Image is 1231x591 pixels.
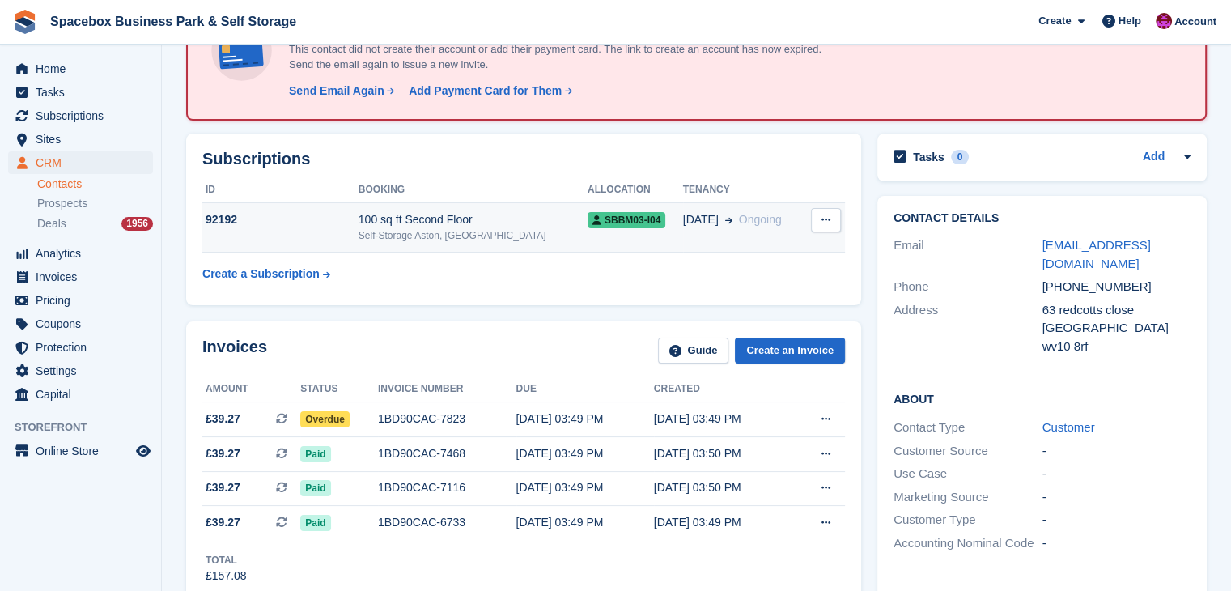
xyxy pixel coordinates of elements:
div: Use Case [894,465,1042,483]
div: - [1042,488,1191,507]
h2: Contact Details [894,212,1191,225]
div: Marketing Source [894,488,1042,507]
a: menu [8,151,153,174]
span: SBBM03-I04 [588,212,665,228]
a: menu [8,440,153,462]
span: Capital [36,383,133,406]
h2: Tasks [913,150,944,164]
th: ID [202,177,359,203]
a: Spacebox Business Park & Self Storage [44,8,303,35]
a: menu [8,242,153,265]
span: Create [1038,13,1071,29]
span: Prospects [37,196,87,211]
a: Prospects [37,195,153,212]
h2: Invoices [202,338,267,364]
div: [GEOGRAPHIC_DATA] [1042,319,1191,338]
a: menu [8,289,153,312]
span: Tasks [36,81,133,104]
th: Created [654,376,792,402]
div: Send Email Again [289,83,384,100]
div: Create a Subscription [202,266,320,283]
span: Overdue [300,411,350,427]
span: Online Store [36,440,133,462]
a: menu [8,81,153,104]
a: menu [8,57,153,80]
span: Account [1174,14,1216,30]
div: 92192 [202,211,359,228]
div: 0 [951,150,970,164]
div: £157.08 [206,568,247,585]
span: £39.27 [206,410,240,427]
div: Self-Storage Aston, [GEOGRAPHIC_DATA] [359,228,588,243]
div: - [1042,465,1191,483]
a: Add Payment Card for Them [402,83,574,100]
a: Customer [1042,420,1095,434]
h2: Subscriptions [202,150,845,168]
div: 1956 [121,217,153,231]
span: Storefront [15,419,161,436]
img: stora-icon-8386f47178a22dfd0bd8f6a31ec36ba5ce8667c1dd55bd0f319d3a0aa187defe.svg [13,10,37,34]
div: 63 redcotts close [1042,301,1191,320]
a: Create a Subscription [202,259,330,289]
div: Customer Source [894,442,1042,461]
a: Add [1143,148,1165,167]
span: [DATE] [683,211,719,228]
a: menu [8,128,153,151]
span: CRM [36,151,133,174]
div: [DATE] 03:49 PM [654,410,792,427]
div: 1BD90CAC-7823 [378,410,516,427]
span: £39.27 [206,479,240,496]
th: Due [516,376,654,402]
h2: About [894,390,1191,406]
div: Phone [894,278,1042,296]
div: Add Payment Card for Them [409,83,562,100]
div: 1BD90CAC-7468 [378,445,516,462]
span: Help [1119,13,1141,29]
a: Guide [658,338,729,364]
a: menu [8,104,153,127]
div: wv10 8rf [1042,338,1191,356]
span: Paid [300,480,330,496]
span: Deals [37,216,66,232]
a: menu [8,266,153,288]
span: Settings [36,359,133,382]
div: [DATE] 03:49 PM [516,410,654,427]
span: Paid [300,446,330,462]
div: [DATE] 03:49 PM [654,514,792,531]
span: Home [36,57,133,80]
span: £39.27 [206,445,240,462]
th: Tenancy [683,177,804,203]
div: Total [206,553,247,568]
span: £39.27 [206,514,240,531]
a: menu [8,359,153,382]
div: [DATE] 03:49 PM [516,445,654,462]
span: Ongoing [739,213,782,226]
a: menu [8,313,153,335]
div: - [1042,511,1191,529]
div: - [1042,534,1191,553]
div: [DATE] 03:50 PM [654,445,792,462]
span: Invoices [36,266,133,288]
a: Deals 1956 [37,215,153,232]
div: [DATE] 03:50 PM [654,479,792,496]
span: Pricing [36,289,133,312]
div: [PHONE_NUMBER] [1042,278,1191,296]
div: Contact Type [894,419,1042,437]
div: Email [894,236,1042,273]
div: Address [894,301,1042,356]
div: - [1042,442,1191,461]
span: Paid [300,515,330,531]
span: Protection [36,336,133,359]
a: [EMAIL_ADDRESS][DOMAIN_NAME] [1042,238,1151,270]
div: Accounting Nominal Code [894,534,1042,553]
img: Shitika Balanath [1156,13,1172,29]
a: Create an Invoice [735,338,845,364]
a: Contacts [37,176,153,192]
th: Booking [359,177,588,203]
th: Status [300,376,378,402]
th: Allocation [588,177,683,203]
div: 100 sq ft Second Floor [359,211,588,228]
span: Sites [36,128,133,151]
span: Subscriptions [36,104,133,127]
a: menu [8,383,153,406]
